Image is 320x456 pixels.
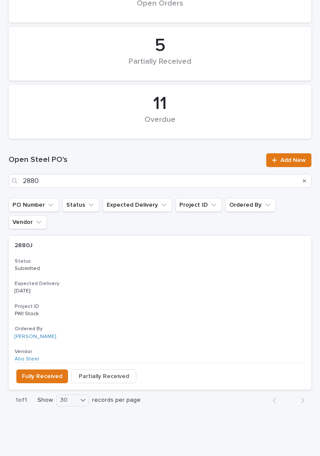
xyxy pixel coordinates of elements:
[9,174,311,188] input: Search
[16,369,68,383] button: Fully Received
[280,157,306,163] span: Add New
[266,397,289,404] button: Back
[15,326,305,332] h3: Ordered By
[62,198,99,212] button: Status
[22,371,62,382] span: Fully Received
[225,198,276,212] button: Ordered By
[23,35,297,56] div: 5
[23,57,297,75] div: Partially Received
[175,198,222,212] button: Project ID
[289,397,311,404] button: Next
[9,390,34,411] p: 1 of 1
[15,303,305,310] h3: Project ID
[57,395,77,405] div: 30
[23,115,297,133] div: Overdue
[15,334,56,340] a: [PERSON_NAME]
[37,397,53,404] p: Show
[9,155,261,165] h1: Open Steel PO's
[266,153,311,167] a: Add New
[15,280,305,287] h3: Expected Delivery
[92,397,141,404] p: records per page
[9,236,311,390] a: 2880J2880J StatusSubmittedExpected Delivery[DATE]Project IDPWI StockPWI Stock Ordered By[PERSON_N...
[15,258,305,265] h3: Status
[15,266,86,272] p: Submitted
[15,348,305,355] h3: Vendor
[71,369,136,383] button: Partially Received
[15,356,39,362] a: Alro Steel
[79,371,129,382] span: Partially Received
[9,215,47,229] button: Vendor
[103,198,172,212] button: Expected Delivery
[15,309,40,317] p: PWI Stock
[9,198,59,212] button: PO Number
[23,93,297,115] div: 11
[15,240,34,249] p: 2880J
[15,288,86,294] p: [DATE]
